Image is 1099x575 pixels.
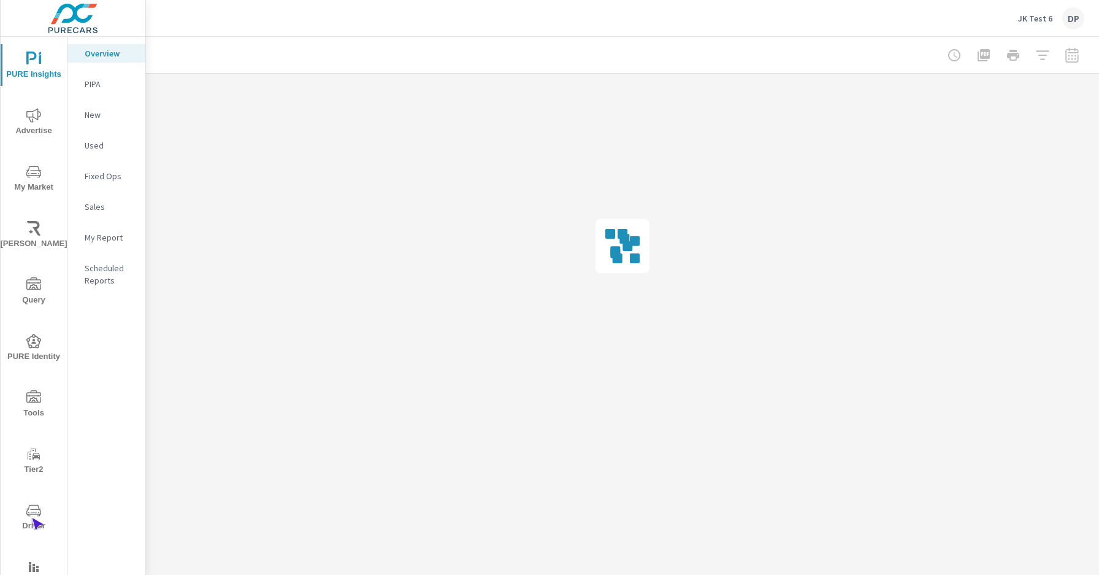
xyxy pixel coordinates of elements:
p: My Report [85,231,136,244]
span: Query [4,277,63,307]
div: Used [67,136,145,155]
p: Sales [85,201,136,213]
span: [PERSON_NAME] [4,221,63,251]
div: My Report [67,228,145,247]
div: New [67,106,145,124]
div: Sales [67,198,145,216]
span: PURE Identity [4,334,63,364]
span: Advertise [4,108,63,138]
p: Fixed Ops [85,170,136,182]
span: PURE Insights [4,52,63,82]
span: Tier2 [4,447,63,477]
p: JK Test 6 [1018,13,1052,24]
div: Scheduled Reports [67,259,145,290]
span: Driver [4,503,63,533]
div: Fixed Ops [67,167,145,185]
p: Overview [85,47,136,60]
div: Overview [67,44,145,63]
p: New [85,109,136,121]
p: Scheduled Reports [85,262,136,287]
span: My Market [4,164,63,195]
div: DP [1062,7,1084,29]
p: Used [85,139,136,152]
span: Tools [4,390,63,420]
div: PIPA [67,75,145,93]
p: PIPA [85,78,136,90]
